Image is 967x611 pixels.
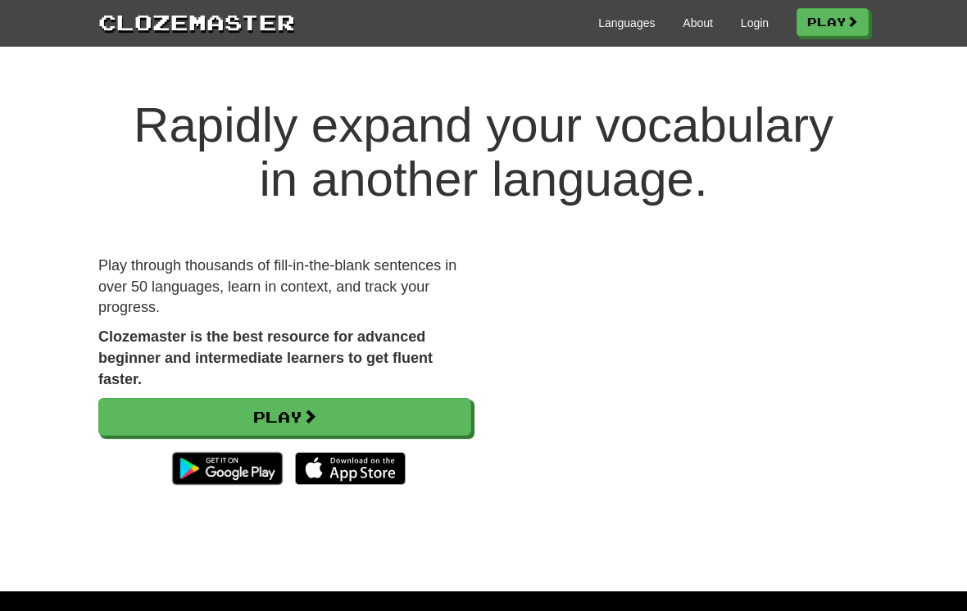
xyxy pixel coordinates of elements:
a: Clozemaster [98,7,295,37]
a: Play [98,398,471,436]
strong: Clozemaster is the best resource for advanced beginner and intermediate learners to get fluent fa... [98,328,433,387]
a: Play [797,8,869,36]
a: Languages [598,15,655,31]
p: Play through thousands of fill-in-the-blank sentences in over 50 languages, learn in context, and... [98,256,471,319]
img: Get it on Google Play [164,444,291,493]
a: Login [741,15,769,31]
a: About [683,15,713,31]
img: Download_on_the_App_Store_Badge_US-UK_135x40-25178aeef6eb6b83b96f5f2d004eda3bffbb37122de64afbaef7... [295,452,406,485]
